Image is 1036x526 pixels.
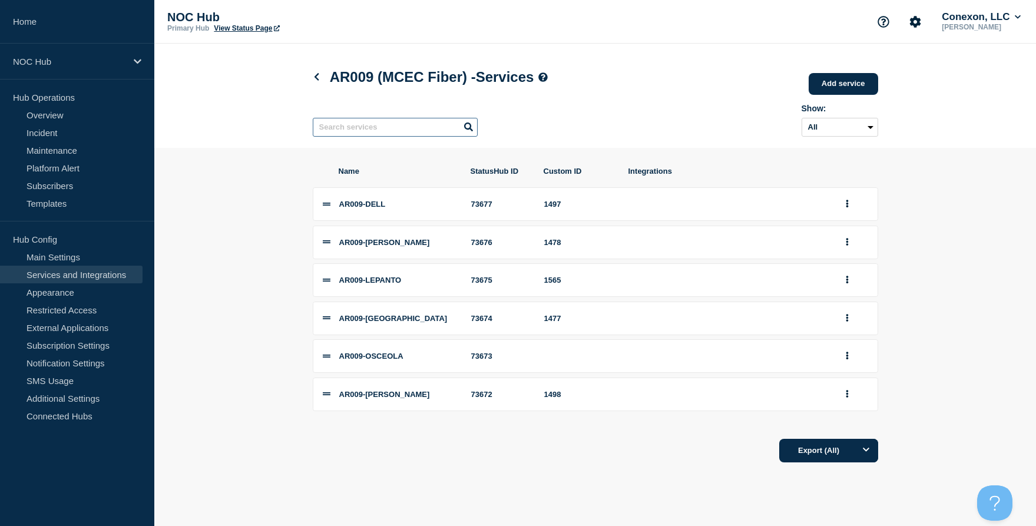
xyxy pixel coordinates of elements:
p: NOC Hub [167,11,403,24]
a: View Status Page [214,24,279,32]
a: Add service [809,73,878,95]
span: AR009-[GEOGRAPHIC_DATA] [339,314,448,323]
iframe: Help Scout Beacon - Open [977,485,1012,521]
button: Options [855,439,878,462]
button: Conexon, LLC [939,11,1023,23]
select: Archived [802,118,878,137]
div: 73674 [471,314,530,323]
span: StatusHub ID [471,167,529,176]
button: Export (All) [779,439,878,462]
button: Account settings [903,9,928,34]
button: group actions [840,309,855,327]
span: Integrations [628,167,826,176]
div: 1478 [544,238,615,247]
div: 73676 [471,238,530,247]
button: group actions [840,347,855,365]
div: 1497 [544,200,615,209]
p: Primary Hub [167,24,209,32]
h1: AR009 (MCEC Fiber) - Services [313,69,548,85]
button: group actions [840,233,855,252]
span: AR009-OSCEOLA [339,352,403,360]
span: AR009-DELL [339,200,386,209]
button: group actions [840,385,855,403]
button: Support [871,9,896,34]
span: AR009-LEPANTO [339,276,402,284]
span: AR009-[PERSON_NAME] [339,238,430,247]
button: group actions [840,271,855,289]
p: [PERSON_NAME] [939,23,1023,31]
button: group actions [840,195,855,213]
div: 73677 [471,200,530,209]
div: 73673 [471,352,530,360]
div: 1477 [544,314,615,323]
div: 73672 [471,390,530,399]
input: Search services [313,118,478,137]
span: Name [339,167,456,176]
div: 1565 [544,276,615,284]
div: 1498 [544,390,615,399]
div: Show: [802,104,878,113]
span: Custom ID [544,167,614,176]
span: AR009-[PERSON_NAME] [339,390,430,399]
p: NOC Hub [13,57,126,67]
div: 73675 [471,276,530,284]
